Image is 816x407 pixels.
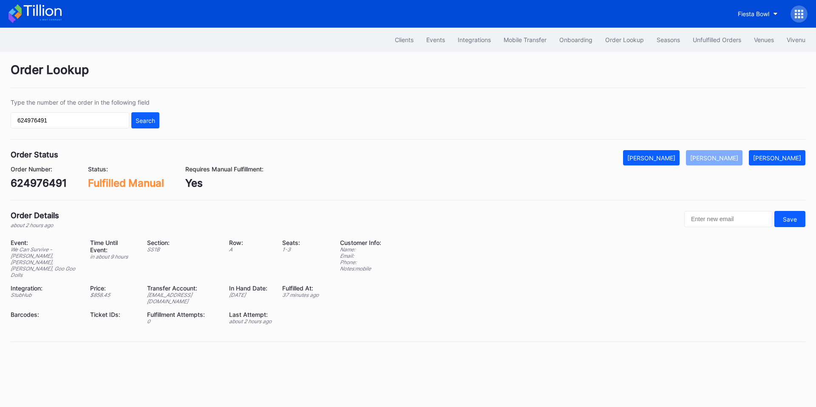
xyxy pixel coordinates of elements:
button: Integrations [451,32,497,48]
div: Requires Manual Fulfillment: [185,165,263,173]
div: Onboarding [559,36,592,43]
button: [PERSON_NAME] [749,150,805,165]
div: SS1B [147,246,218,253]
button: Unfulfilled Orders [686,32,748,48]
input: GT59662 [11,112,129,128]
div: 624976491 [11,177,67,189]
div: Fiesta Bowl [738,10,769,17]
div: A [229,246,272,253]
div: Yes [185,177,263,189]
div: Status: [88,165,164,173]
input: Enter new email [684,211,772,227]
div: [EMAIL_ADDRESS][DOMAIN_NAME] [147,292,218,305]
div: Clients [395,36,414,43]
div: Notes: mobile [340,265,381,272]
div: Seats: [282,239,319,246]
div: about 2 hours ago [11,222,59,228]
div: Type the number of the order in the following field [11,99,159,106]
div: StubHub [11,292,79,298]
div: [DATE] [229,292,272,298]
button: Venues [748,32,780,48]
div: Transfer Account: [147,285,218,292]
div: Search [136,117,155,124]
div: We Can Survive - [PERSON_NAME], [PERSON_NAME], [PERSON_NAME], Goo Goo Dolls [11,246,79,278]
div: Events [426,36,445,43]
div: 1 - 3 [282,246,319,253]
div: Order Lookup [11,63,805,88]
div: 37 minutes ago [282,292,319,298]
button: Mobile Transfer [497,32,553,48]
button: Save [774,211,805,227]
div: Seasons [657,36,680,43]
div: Mobile Transfer [504,36,547,43]
div: [PERSON_NAME] [690,154,738,162]
div: Integration: [11,285,79,292]
div: Fulfillment Attempts: [147,311,218,318]
div: Order Details [11,211,59,220]
button: Onboarding [553,32,599,48]
button: Vivenu [780,32,812,48]
button: [PERSON_NAME] [686,150,742,165]
div: in about 9 hours [90,253,136,260]
button: Events [420,32,451,48]
div: Last Attempt: [229,311,272,318]
div: Ticket IDs: [90,311,136,318]
button: Clients [388,32,420,48]
button: Seasons [650,32,686,48]
div: In Hand Date: [229,285,272,292]
div: Unfulfilled Orders [693,36,741,43]
div: [PERSON_NAME] [627,154,675,162]
div: Order Number: [11,165,67,173]
div: Name: [340,246,381,253]
div: Order Lookup [605,36,644,43]
div: Price: [90,285,136,292]
div: Order Status [11,150,58,159]
div: Customer Info: [340,239,381,246]
button: Search [131,112,159,128]
div: Phone: [340,259,381,265]
button: Fiesta Bowl [731,6,784,22]
div: Integrations [458,36,491,43]
div: $ 858.45 [90,292,136,298]
div: Vivenu [787,36,805,43]
div: 0 [147,318,218,324]
div: Venues [754,36,774,43]
button: Order Lookup [599,32,650,48]
div: [PERSON_NAME] [753,154,801,162]
div: Save [783,216,797,223]
div: Row: [229,239,272,246]
div: Email: [340,253,381,259]
div: Fulfilled At: [282,285,319,292]
div: Fulfilled Manual [88,177,164,189]
button: [PERSON_NAME] [623,150,680,165]
div: about 2 hours ago [229,318,272,324]
div: Time Until Event: [90,239,136,253]
div: Barcodes: [11,311,79,318]
div: Section: [147,239,218,246]
div: Event: [11,239,79,246]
